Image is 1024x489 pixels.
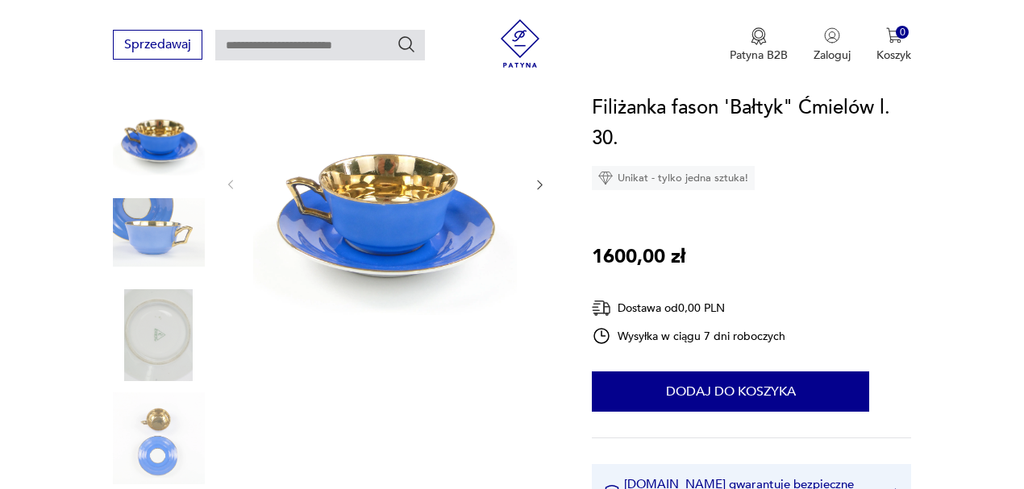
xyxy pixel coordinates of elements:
button: Dodaj do koszyka [592,371,869,412]
img: Ikonka użytkownika [824,27,840,44]
img: Zdjęcie produktu Filiżanka fason 'Bałtyk" Ćmielów l. 30. [113,187,205,279]
button: 0Koszyk [876,27,911,63]
div: Unikat - tylko jedna sztuka! [592,166,755,190]
img: Zdjęcie produktu Filiżanka fason 'Bałtyk" Ćmielów l. 30. [113,289,205,381]
p: Patyna B2B [730,48,788,63]
div: 0 [896,26,910,39]
a: Sprzedawaj [113,40,202,52]
button: Sprzedawaj [113,30,202,60]
a: Ikona medaluPatyna B2B [730,27,788,63]
img: Ikona koszyka [886,27,902,44]
img: Ikona medalu [751,27,767,45]
img: Ikona diamentu [598,171,613,185]
button: Szukaj [397,35,416,54]
div: Wysyłka w ciągu 7 dni roboczych [592,326,785,346]
img: Zdjęcie produktu Filiżanka fason 'Bałtyk" Ćmielów l. 30. [113,84,205,176]
p: Koszyk [876,48,911,63]
img: Zdjęcie produktu Filiżanka fason 'Bałtyk" Ćmielów l. 30. [113,392,205,484]
img: Ikona dostawy [592,298,611,318]
p: Zaloguj [814,48,851,63]
h1: Filiżanka fason 'Bałtyk" Ćmielów l. 30. [592,93,911,154]
div: Dostawa od 0,00 PLN [592,298,785,318]
button: Patyna B2B [730,27,788,63]
img: Patyna - sklep z meblami i dekoracjami vintage [496,19,544,68]
p: 1600,00 zł [592,242,685,272]
img: Zdjęcie produktu Filiżanka fason 'Bałtyk" Ćmielów l. 30. [253,52,517,315]
button: Zaloguj [814,27,851,63]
